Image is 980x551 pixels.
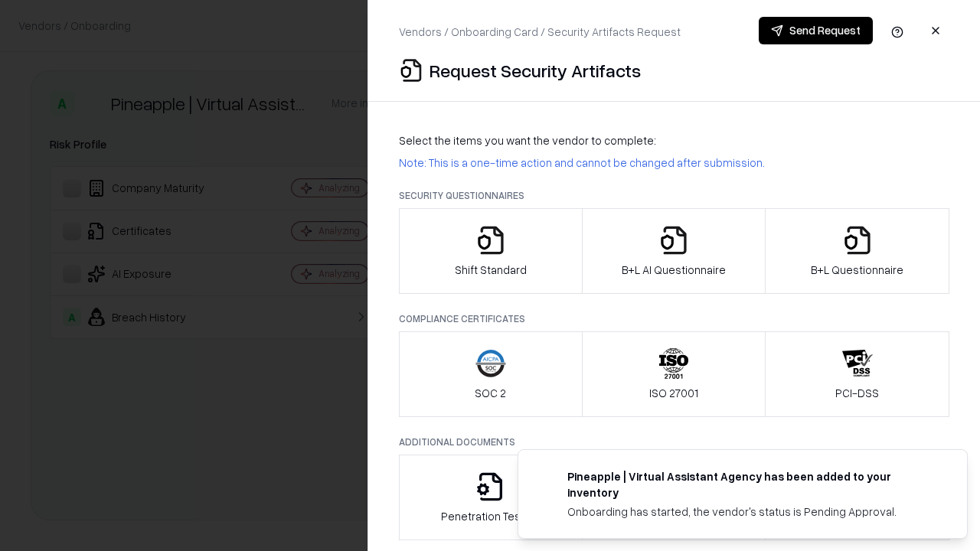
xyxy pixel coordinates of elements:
[475,385,506,401] p: SOC 2
[399,189,949,202] p: Security Questionnaires
[399,24,681,40] p: Vendors / Onboarding Card / Security Artifacts Request
[567,504,930,520] div: Onboarding has started, the vendor's status is Pending Approval.
[399,455,583,540] button: Penetration Testing
[582,208,766,294] button: B+L AI Questionnaire
[649,385,698,401] p: ISO 27001
[455,262,527,278] p: Shift Standard
[399,312,949,325] p: Compliance Certificates
[399,435,949,448] p: Additional Documents
[399,132,949,148] p: Select the items you want the vendor to complete:
[430,58,641,83] p: Request Security Artifacts
[399,331,583,417] button: SOC 2
[537,468,555,487] img: trypineapple.com
[399,208,583,294] button: Shift Standard
[765,331,949,417] button: PCI-DSS
[765,208,949,294] button: B+L Questionnaire
[441,508,540,524] p: Penetration Testing
[622,262,726,278] p: B+L AI Questionnaire
[811,262,903,278] p: B+L Questionnaire
[567,468,930,500] div: Pineapple | Virtual Assistant Agency has been added to your inventory
[399,155,949,171] p: Note: This is a one-time action and cannot be changed after submission.
[759,17,873,44] button: Send Request
[582,331,766,417] button: ISO 27001
[835,385,879,401] p: PCI-DSS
